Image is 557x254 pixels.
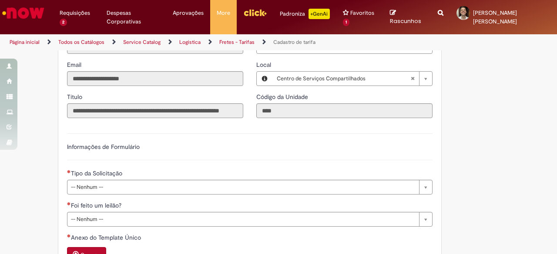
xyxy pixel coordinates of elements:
a: Página inicial [10,39,40,46]
a: Logistica [179,39,201,46]
a: Rascunhos [390,9,425,25]
a: Fretes - Tarifas [219,39,255,46]
span: Aprovações [173,9,204,17]
a: Centro de Serviços CompartilhadosLimpar campo Local [272,72,432,86]
a: Service Catalog [123,39,161,46]
label: Informações de Formulário [67,143,140,151]
span: Necessários [67,234,71,238]
span: Necessários [67,170,71,173]
span: -- Nenhum -- [71,212,415,226]
span: 1 [343,19,349,26]
p: +GenAi [309,9,330,19]
a: Cadastro de tarifa [273,39,315,46]
span: Tipo da Solicitação [71,169,124,177]
label: Somente leitura - Título [67,92,84,101]
span: Local [256,61,273,69]
span: Centro de Serviços Compartilhados [277,72,410,86]
span: Despesas Corporativas [107,9,160,26]
span: -- Nenhum -- [71,180,415,194]
span: Rascunhos [390,17,421,25]
div: Padroniza [280,9,330,19]
label: Somente leitura - Email [67,60,83,69]
label: Somente leitura - Código da Unidade [256,92,310,101]
input: Título [67,103,243,118]
span: 2 [60,19,67,26]
span: Favoritos [350,9,374,17]
button: Local, Visualizar este registro Centro de Serviços Compartilhados [257,72,272,86]
input: Email [67,71,243,86]
abbr: Limpar campo Local [406,72,419,86]
input: Código da Unidade [256,103,433,118]
span: Foi feito um leilão? [71,201,123,209]
span: Necessários [67,202,71,205]
span: More [217,9,230,17]
span: [PERSON_NAME] [PERSON_NAME] [473,9,517,25]
a: Todos os Catálogos [58,39,104,46]
ul: Trilhas de página [7,34,365,50]
span: Anexo do Template Único [71,234,143,241]
span: Requisições [60,9,90,17]
img: ServiceNow [1,4,46,22]
img: click_logo_yellow_360x200.png [243,6,267,19]
span: Somente leitura - Email [67,61,83,69]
